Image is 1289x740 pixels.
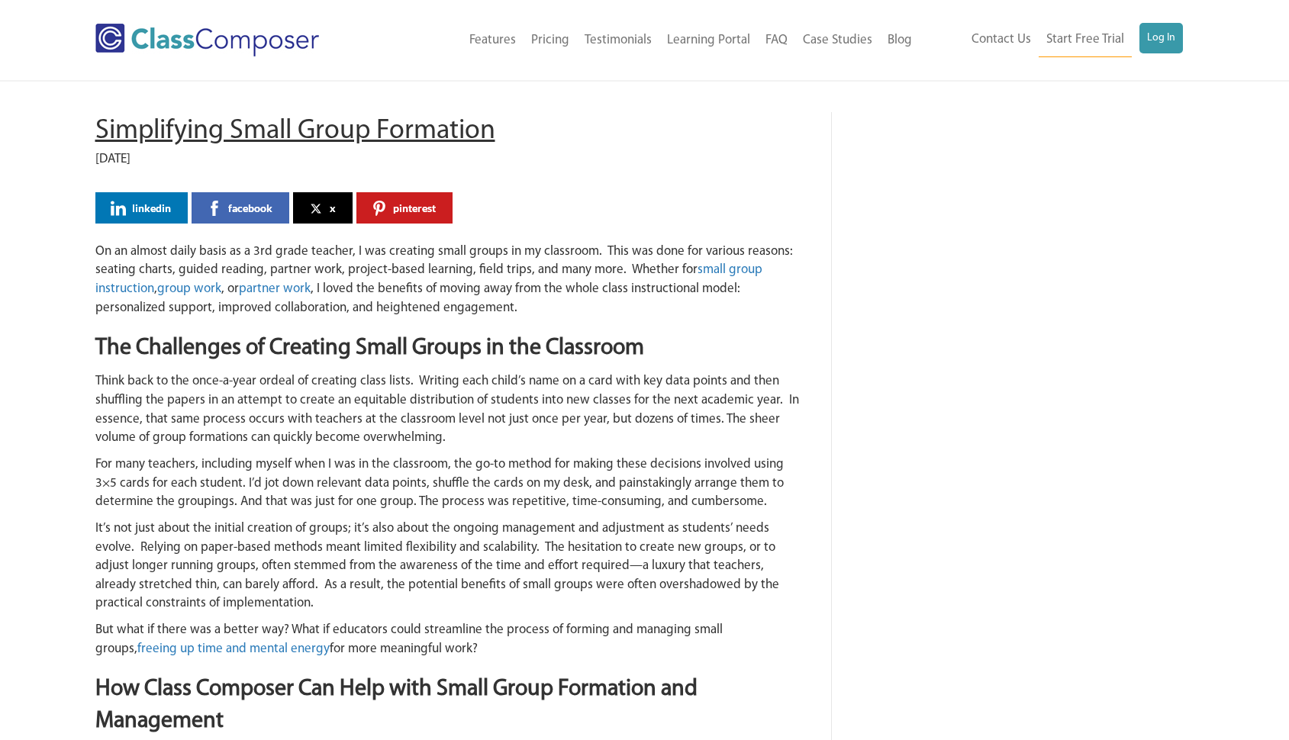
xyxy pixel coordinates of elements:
[356,192,453,224] a: pinterest
[95,24,319,56] img: Class Composer
[964,23,1039,56] a: Contact Us
[192,192,289,224] a: facebook
[659,24,758,57] a: Learning Portal
[95,372,801,448] p: Think back to the once-a-year ordeal of creating class lists. Writing each child’s name on a card...
[95,153,131,166] span: [DATE]
[1039,23,1132,57] a: Start Free Trial
[239,282,311,295] a: partner work
[95,455,801,512] p: For many teachers, including myself when I was in the classroom, the go-to method for making thes...
[920,23,1183,57] nav: Header Menu
[95,336,644,360] strong: The Challenges of Creating Small Groups in the Classroom
[157,282,221,295] a: group work
[1139,23,1183,53] a: Log In
[95,677,698,733] strong: How Class Composer Can Help with Small Group Formation and Management
[95,520,801,613] p: It’s not just about the initial creation of groups; it’s also about the ongoing management and ad...
[880,24,920,57] a: Blog
[577,24,659,57] a: Testimonials
[95,243,801,318] p: On an almost daily basis as a 3rd grade teacher, I was creating small groups in my classroom. Thi...
[795,24,880,57] a: Case Studies
[95,621,801,658] p: But what if there was a better way? What if educators could streamline the process of forming and...
[758,24,795,57] a: FAQ
[524,24,577,57] a: Pricing
[382,24,920,57] nav: Header Menu
[95,112,801,150] h1: Simplifying Small Group Formation
[137,642,330,655] a: freeing up time and mental energy
[293,192,353,224] a: x
[462,24,524,57] a: Features
[95,192,188,224] a: linkedin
